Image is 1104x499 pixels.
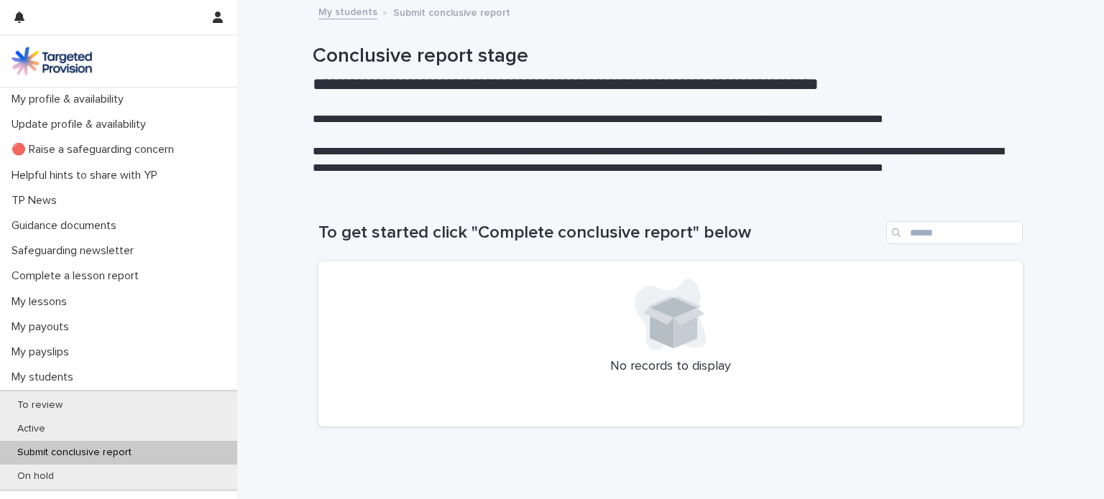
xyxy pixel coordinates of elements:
[11,47,92,75] img: M5nRWzHhSzIhMunXDL62
[313,45,1017,69] h1: Conclusive report stage
[6,423,57,435] p: Active
[6,320,80,334] p: My payouts
[336,359,1006,375] p: No records to display
[6,169,169,182] p: Helpful hints to share with YP
[6,118,157,131] p: Update profile & availability
[6,470,65,482] p: On hold
[6,194,68,207] p: TP News
[6,93,135,106] p: My profile & availability
[886,221,1023,244] input: Search
[318,3,377,19] a: My students
[6,244,145,258] p: Safeguarding newsletter
[6,370,85,384] p: My students
[6,219,128,233] p: Guidance documents
[318,223,880,243] h1: To get started click "Complete conclusive report" below
[393,4,510,19] p: Submit conclusive report
[6,447,143,459] p: Submit conclusive report
[6,143,185,157] p: 🔴 Raise a safeguarding concern
[6,295,78,309] p: My lessons
[6,269,150,283] p: Complete a lesson report
[6,399,74,411] p: To review
[6,345,80,359] p: My payslips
